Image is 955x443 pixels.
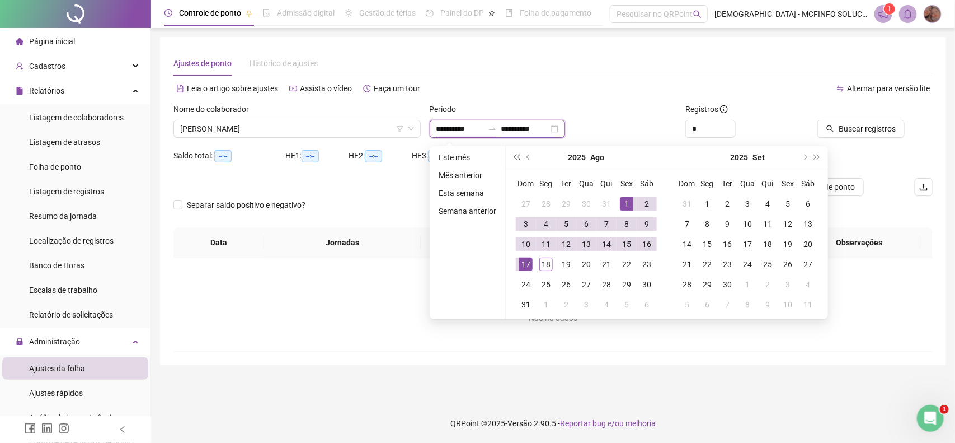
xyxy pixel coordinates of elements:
li: Semana anterior [434,204,501,218]
div: 8 [741,298,754,311]
div: 1 [539,298,553,311]
li: Este mês [434,151,501,164]
td: 2025-08-25 [536,274,556,295]
button: month panel [752,146,765,169]
div: 5 [781,197,794,211]
td: 2025-08-29 [617,274,637,295]
div: 19 [559,258,573,271]
span: Observações [806,236,912,249]
td: 2025-07-31 [596,194,617,214]
div: 29 [620,278,633,291]
div: 6 [700,298,714,311]
td: 2025-08-07 [596,214,617,234]
span: --:-- [428,150,445,162]
div: 12 [781,217,794,231]
div: 6 [801,197,815,211]
span: Localização de registros [29,236,114,245]
div: 2 [559,298,573,311]
td: 2025-10-10 [778,295,798,315]
div: 2 [761,278,774,291]
button: super-next-year [811,146,824,169]
td: 2025-08-26 [556,274,576,295]
td: 2025-09-01 [536,295,556,315]
div: 4 [539,217,553,231]
span: Buscar registros [839,123,896,135]
div: 5 [680,298,694,311]
td: 2025-09-25 [758,254,778,274]
span: --:-- [365,150,382,162]
div: 14 [600,237,613,251]
div: 12 [559,237,573,251]
span: Painel do DP [440,8,484,17]
td: 2025-09-06 [637,295,657,315]
td: 2025-10-05 [677,295,697,315]
th: Jornadas [264,227,421,258]
td: 2025-09-07 [677,214,697,234]
div: 4 [600,298,613,311]
div: Saldo total: [173,150,285,162]
th: Data [173,227,264,258]
td: 2025-09-13 [798,214,818,234]
span: to [488,124,497,133]
div: HE 1: [285,150,349,162]
span: Histórico de ajustes [250,59,318,68]
div: 13 [580,237,593,251]
div: 20 [580,258,593,271]
span: Banco de Horas [29,261,84,270]
td: 2025-08-15 [617,234,637,254]
th: Ter [556,174,576,194]
td: 2025-09-05 [617,295,637,315]
td: 2025-10-04 [798,274,818,295]
div: 4 [761,197,774,211]
td: 2025-08-31 [677,194,697,214]
td: 2025-09-02 [556,295,576,315]
div: 31 [680,197,694,211]
td: 2025-10-02 [758,274,778,295]
div: 21 [600,258,613,271]
td: 2025-08-01 [617,194,637,214]
td: 2025-08-13 [576,234,596,254]
td: 2025-09-03 [576,295,596,315]
td: 2025-09-01 [697,194,717,214]
div: 26 [559,278,573,291]
span: Página inicial [29,37,75,46]
sup: 1 [884,3,895,15]
td: 2025-08-09 [637,214,657,234]
span: linkedin [41,423,53,434]
th: Sáb [637,174,657,194]
span: 1 [888,5,892,13]
th: Ter [717,174,737,194]
span: Ajustes de ponto [173,59,232,68]
span: dashboard [426,9,434,17]
iframe: Intercom live chat [917,405,944,432]
span: Evellyn Perez [180,120,414,137]
td: 2025-08-18 [536,254,556,274]
div: HE 3: [412,150,475,162]
span: swap-right [488,124,497,133]
td: 2025-09-04 [758,194,778,214]
td: 2025-09-08 [697,214,717,234]
th: Seg [697,174,717,194]
span: Leia o artigo sobre ajustes [187,84,278,93]
div: 15 [620,237,633,251]
div: 25 [539,278,553,291]
div: 20 [801,237,815,251]
span: pushpin [246,10,252,17]
div: 6 [640,298,653,311]
div: 13 [801,217,815,231]
button: month panel [591,146,605,169]
div: 18 [761,237,774,251]
td: 2025-08-14 [596,234,617,254]
div: 11 [539,237,553,251]
span: left [119,426,126,433]
td: 2025-09-11 [758,214,778,234]
div: 9 [721,217,734,231]
td: 2025-10-07 [717,295,737,315]
div: 17 [741,237,754,251]
span: Folha de pagamento [520,8,591,17]
div: 8 [700,217,714,231]
td: 2025-08-11 [536,234,556,254]
td: 2025-09-28 [677,274,697,295]
td: 2025-09-18 [758,234,778,254]
span: [DEMOGRAPHIC_DATA] - MCFINFO SOLUÇOES EM TECNOLOGIA [714,8,868,20]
